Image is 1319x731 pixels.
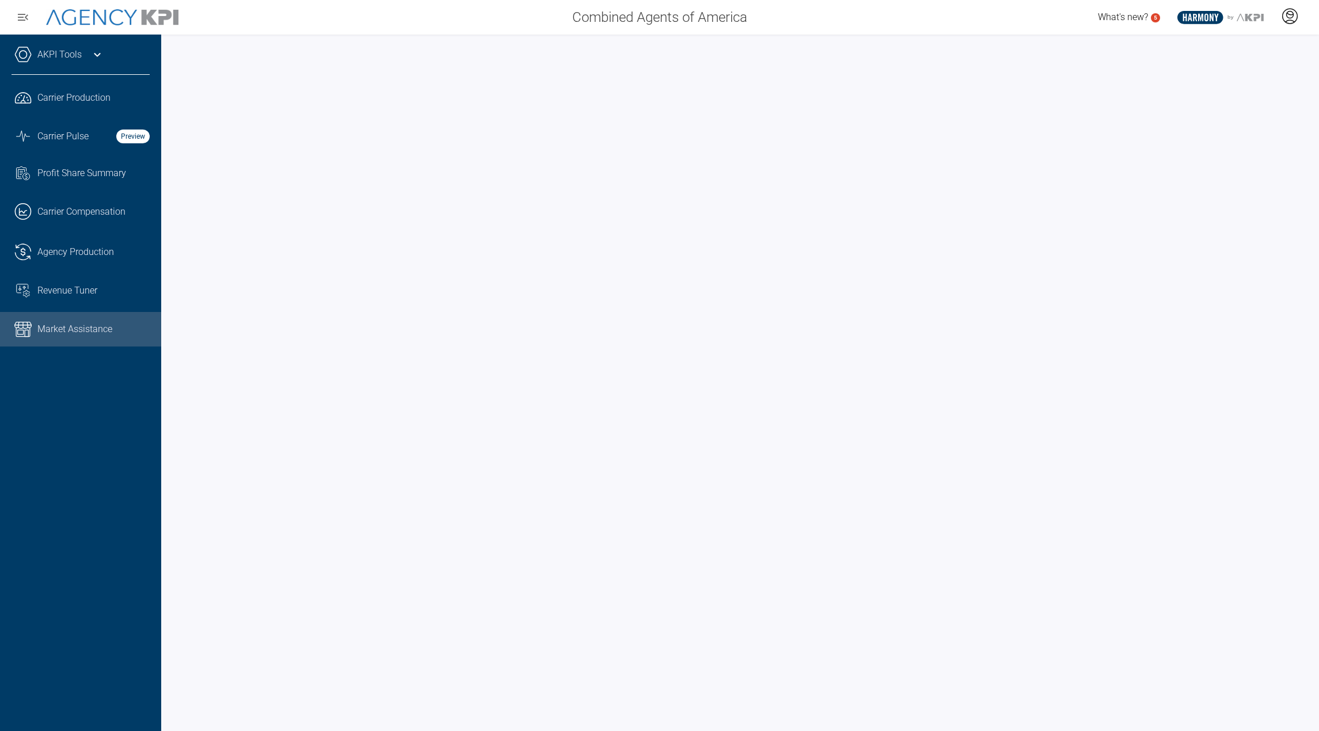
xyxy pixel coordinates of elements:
[37,48,82,62] a: AKPI Tools
[37,322,112,336] span: Market Assistance
[1151,13,1160,22] a: 5
[116,130,150,143] strong: Preview
[572,7,747,28] span: Combined Agents of America
[1154,14,1157,21] text: 5
[37,91,111,105] span: Carrier Production
[37,130,89,143] span: Carrier Pulse
[37,166,126,180] span: Profit Share Summary
[37,205,126,219] span: Carrier Compensation
[37,284,97,298] span: Revenue Tuner
[1098,12,1148,22] span: What's new?
[37,245,114,259] span: Agency Production
[46,9,178,26] img: AgencyKPI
